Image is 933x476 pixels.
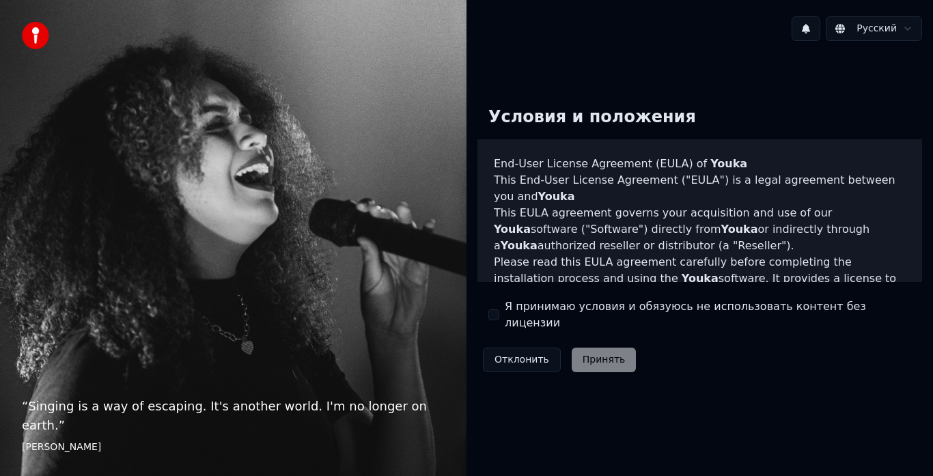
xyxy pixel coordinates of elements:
p: This End-User License Agreement ("EULA") is a legal agreement between you and [494,172,906,205]
span: Youka [682,272,719,285]
img: youka [22,22,49,49]
div: Условия и положения [477,96,707,139]
label: Я принимаю условия и обязуюсь не использовать контент без лицензии [505,298,911,331]
span: Youka [501,239,538,252]
span: Youka [710,157,747,170]
span: Youka [494,223,531,236]
span: Youka [721,223,758,236]
span: Youka [538,190,575,203]
p: “ Singing is a way of escaping. It's another world. I'm no longer on earth. ” [22,397,445,435]
h3: End-User License Agreement (EULA) of [494,156,906,172]
p: This EULA agreement governs your acquisition and use of our software ("Software") directly from o... [494,205,906,254]
p: Please read this EULA agreement carefully before completing the installation process and using th... [494,254,906,320]
footer: [PERSON_NAME] [22,440,445,454]
button: Отклонить [483,348,561,372]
